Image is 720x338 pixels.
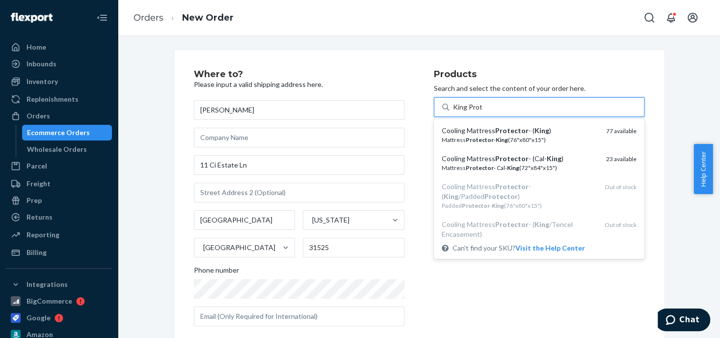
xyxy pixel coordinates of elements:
button: Open notifications [661,8,681,28]
h2: Products [434,70,644,80]
em: Protector [466,136,494,143]
input: ZIP Code [303,238,404,257]
div: Orders [27,111,50,121]
div: [US_STATE] [312,215,349,225]
div: Parcel [27,161,47,171]
em: King [507,164,519,171]
em: Protector [462,202,490,209]
a: Home [6,39,112,55]
div: Replenishments [27,94,79,104]
input: Street Address 2 (Optional) [194,183,404,202]
span: Phone number [194,265,239,279]
div: Billing [27,248,47,257]
em: Protector [484,192,518,200]
h2: Where to? [194,70,404,80]
div: Mattress - (76"x80"x15") [442,136,598,144]
a: Prep [6,193,112,208]
div: Wholesale Orders [27,144,87,154]
a: New Order [182,12,234,23]
a: Ecommerce Orders [22,125,112,141]
div: [GEOGRAPHIC_DATA] [203,243,275,253]
em: King [534,220,549,228]
input: [GEOGRAPHIC_DATA] [202,243,203,253]
div: Integrations [27,280,68,289]
iframe: Opens a widget where you can chat to one of our agents [658,309,710,333]
a: Inventory [6,74,112,89]
a: Google [6,310,112,326]
div: Cooling Mattress - (Cal- ) [442,154,598,164]
input: Company Name [194,128,404,147]
span: 23 available [606,155,637,163]
input: Email (Only Required for International) [194,307,404,326]
em: King [444,192,458,200]
a: Wholesale Orders [22,141,112,157]
em: King [547,154,561,163]
a: Orders [6,108,112,124]
ol: breadcrumbs [126,3,241,32]
a: Reporting [6,227,112,243]
button: Cooling MattressProtector- (King)MattressProtector-King(76"x80"x15")77 availableCooling MattressP... [515,243,585,253]
a: Freight [6,176,112,192]
button: Help Center [693,144,713,194]
em: Protector [495,220,529,228]
p: Please input a valid shipping address here. [194,80,404,89]
div: Prep [27,196,42,205]
div: Ecommerce Orders [27,128,90,138]
em: King [492,202,504,209]
div: Cooling Mattress - ( /Padded ) [442,182,597,201]
div: Home [27,42,46,52]
a: Returns [6,209,112,225]
span: Out of stock [605,221,637,228]
button: Close Navigation [92,8,112,28]
div: BigCommerce [27,296,72,306]
div: Cooling Mattress - ( /Tencel Encasement) [442,220,597,239]
div: Returns [27,212,53,222]
em: King [534,126,549,135]
div: Freight [27,179,51,189]
div: Google [27,313,51,323]
input: Street Address [194,155,404,175]
div: Inventory [27,77,58,86]
div: Cooling Mattress - ( ) [442,126,598,136]
button: Open account menu [683,8,702,28]
input: City [194,210,295,230]
em: Protector [495,182,529,191]
img: Flexport logo [11,13,53,23]
div: Padded - (76"x80"x15") [442,201,597,210]
a: Inbounds [6,56,112,72]
em: Protector [495,154,529,163]
span: 77 available [606,127,637,135]
p: Search and select the content of your order here. [434,84,644,93]
input: Cooling MattressProtector- (King)MattressProtector-King(76"x80"x15")77 availableCooling MattressP... [453,102,482,112]
em: Protector [495,126,529,135]
em: King [496,136,508,143]
a: Billing [6,245,112,260]
div: Reporting [27,230,59,240]
button: Integrations [6,277,112,292]
a: Replenishments [6,91,112,107]
div: Inbounds [27,59,56,69]
a: BigCommerce [6,293,112,309]
div: Mattress - Cal- (72"x84"x15") [442,164,598,172]
em: Protector [466,164,494,171]
input: First & Last Name [194,100,404,120]
input: [US_STATE] [311,215,312,225]
span: Out of stock [605,183,637,191]
span: Can't find your SKU? [453,243,585,253]
a: Orders [133,12,163,23]
a: Parcel [6,158,112,174]
button: Open Search Box [640,8,659,28]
